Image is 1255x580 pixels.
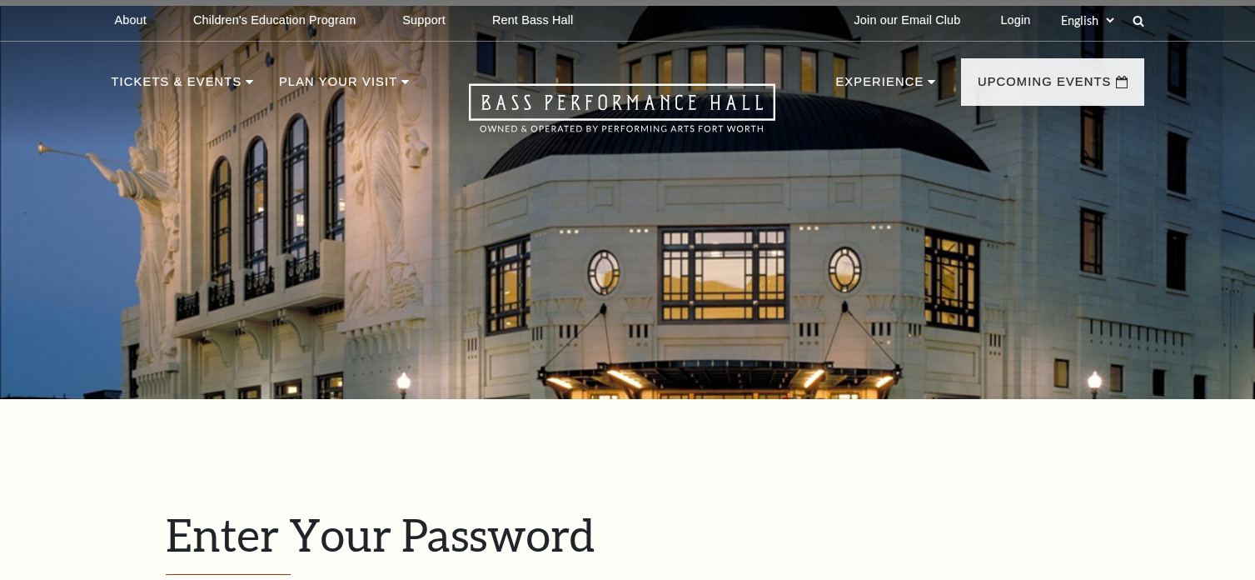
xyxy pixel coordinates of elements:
p: Experience [835,72,924,102]
p: Upcoming Events [978,72,1112,102]
p: About [115,13,147,27]
p: Tickets & Events [112,72,242,102]
p: Support [402,13,446,27]
select: Select: [1058,12,1117,28]
p: Plan Your Visit [279,72,397,102]
p: Rent Bass Hall [492,13,574,27]
span: Enter Your Password [166,507,595,561]
p: Children's Education Program [193,13,356,27]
